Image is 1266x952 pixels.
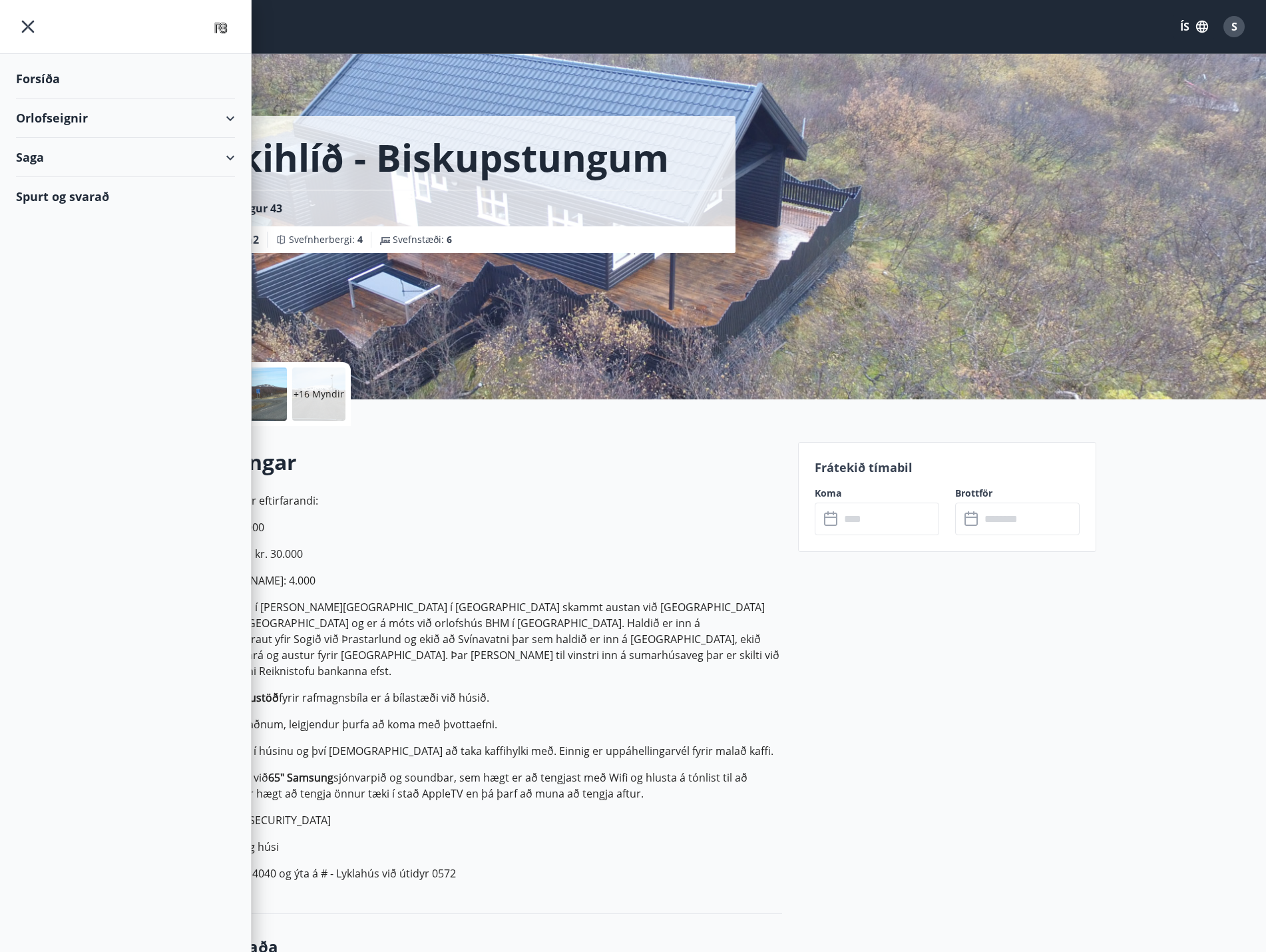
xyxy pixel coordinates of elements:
[1218,11,1250,43] button: S
[815,459,1080,476] p: Frátekið tímabil
[294,387,344,401] p: +16 Myndir
[357,233,363,246] span: 4
[170,546,782,562] p: Vikuleiga sumar: kr. 30.000
[393,233,452,246] span: Svefnstæði :
[16,138,235,177] div: Saga
[1173,15,1215,39] button: ÍS
[170,690,782,706] p: fyrir rafmagnsbíla er á bílastæði við húsið.
[170,573,782,589] p: Stakir [PERSON_NAME]: 4.000
[289,233,363,246] span: Svefnherbergi :
[955,487,1080,500] label: Brottför
[447,233,452,246] span: 6
[16,15,40,39] button: menu
[170,812,782,828] p: Wifi password: [SECURITY_DATA]
[186,132,669,182] h1: Birkihlíð - Biskupstungum
[16,99,235,138] div: Orlofseignir
[1231,19,1237,34] span: S
[170,519,782,535] p: Helgarleiga: 16.000
[170,716,782,732] p: er á staðnum, leigjendur þurfa að koma með þvottaefni.
[170,493,782,509] p: er eftirfarandi:
[170,770,782,802] p: er tengt við sjónvarpið og soundbar, sem hægt er að tengjast með Wifi og hlusta á tónlist til að ...
[170,839,782,855] p: Kóðar að hliði og húsi
[170,743,782,759] p: vél er í húsinu og því [DEMOGRAPHIC_DATA] að taka kaffihylki með. Einnig er uppáhellingarvél fyri...
[815,487,939,500] label: Koma
[268,770,333,785] strong: 65" Samsung
[16,59,235,99] div: Forsíða
[170,447,782,477] h2: Upplýsingar
[170,599,782,679] p: [PERSON_NAME] í [PERSON_NAME][GEOGRAPHIC_DATA] í [GEOGRAPHIC_DATA] skammt austan við [GEOGRAPHIC_...
[16,177,235,216] div: Spurt og svarað
[206,15,235,41] img: union_logo
[170,865,782,881] p: Hlið við þjóðveg 4040 og ýta á # - Lyklahús við útidyr 0572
